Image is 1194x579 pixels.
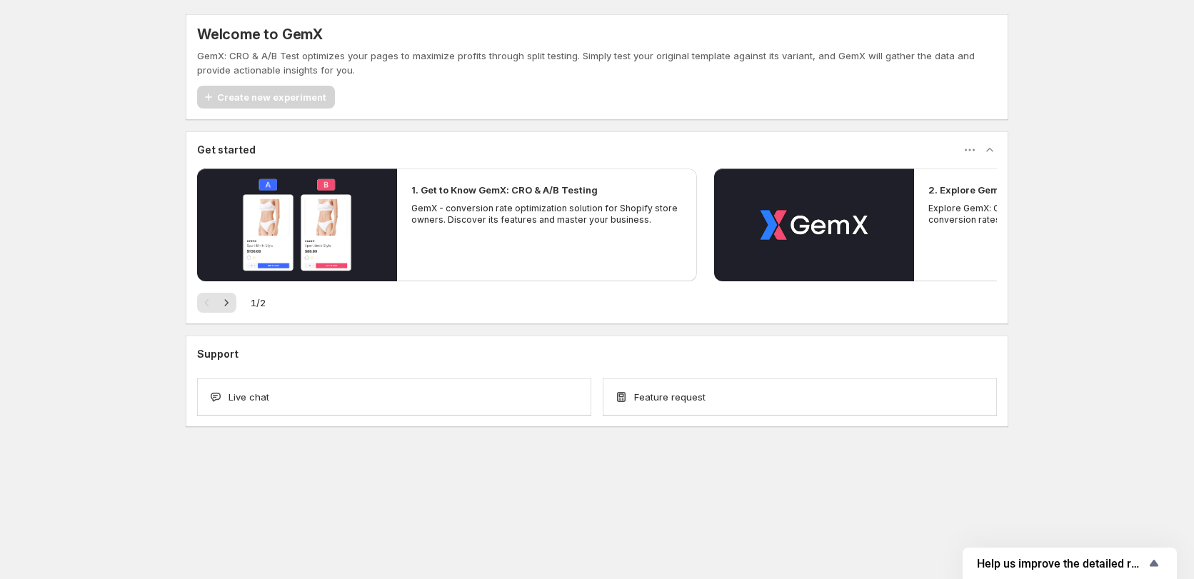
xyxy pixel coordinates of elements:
h3: Support [197,347,239,361]
h5: Welcome to GemX [197,26,323,43]
h2: 1. Get to Know GemX: CRO & A/B Testing [411,183,598,197]
p: GemX - conversion rate optimization solution for Shopify store owners. Discover its features and ... [411,203,683,226]
p: GemX: CRO & A/B Test optimizes your pages to maximize profits through split testing. Simply test ... [197,49,997,77]
button: Show survey - Help us improve the detailed report for A/B campaigns [977,555,1163,572]
nav: Pagination [197,293,236,313]
button: Play video [714,168,914,281]
span: Live chat [229,390,269,404]
span: Feature request [634,390,706,404]
h2: 2. Explore GemX: CRO & A/B Testing Use Cases [928,183,1150,197]
span: Help us improve the detailed report for A/B campaigns [977,557,1145,570]
span: 1 / 2 [251,296,266,310]
button: Next [216,293,236,313]
button: Play video [197,168,397,281]
h3: Get started [197,143,256,157]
